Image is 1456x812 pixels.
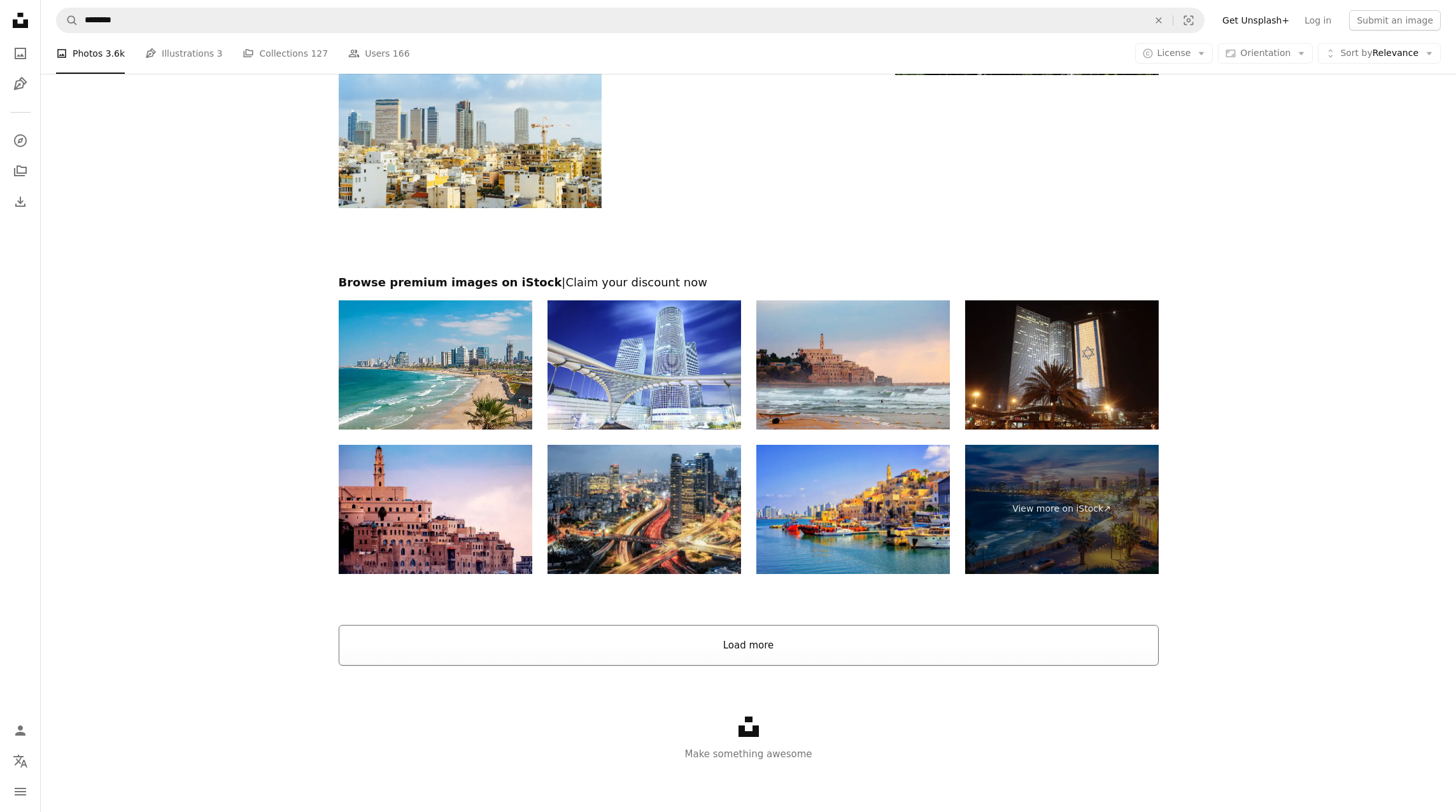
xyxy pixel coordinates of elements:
[393,46,410,60] span: 166
[1240,48,1290,58] span: Orientation
[145,33,222,74] a: Illustrations 3
[348,33,409,74] a: Users 166
[8,158,33,184] a: Collections
[217,46,223,60] span: 3
[339,300,532,430] img: Tel Aviv
[56,8,1205,33] form: Find visuals sitewide
[562,276,707,289] span: | Claim your discount now
[8,779,33,804] button: Menu
[965,300,1159,430] img: Azrieli center, Tel Aviv, Israel
[339,115,602,126] a: aerial view photo of high-rise buildings
[339,445,532,574] img: Jaffa sunset, surfers in action - Tel Aviv, Israel
[8,748,33,774] button: Language
[339,275,1159,290] h2: Browse premium images on iStock
[57,8,78,32] button: Search Unsplash
[339,33,602,208] img: aerial view photo of high-rise buildings
[1215,10,1297,31] a: Get Unsplash+
[41,746,1456,762] p: Make something awesome
[756,445,950,574] img: Old town and port of Jaffa, Tel Aviv city, Israel
[311,46,328,60] span: 127
[8,718,33,743] a: Log in / Sign up
[1349,10,1441,31] button: Submit an image
[548,445,741,574] img: Skyscraper
[8,189,33,214] a: Download History
[1340,48,1372,58] span: Sort by
[1218,43,1313,64] button: Orientation
[1297,10,1339,31] a: Log in
[965,445,1159,574] a: View more on iStock↗
[339,625,1159,666] button: Load more
[1340,47,1418,60] span: Relevance
[1173,8,1204,32] button: Visual search
[1318,43,1441,64] button: Sort byRelevance
[243,33,328,74] a: Collections 127
[1135,43,1213,64] button: License
[8,8,33,36] a: Home — Unsplash
[8,71,33,97] a: Illustrations
[8,41,33,66] a: Photos
[1157,48,1191,58] span: License
[1145,8,1173,32] button: Clear
[548,300,741,430] img: Azrieli centre in Tel Aviv
[8,128,33,153] a: Explore
[756,300,950,430] img: Jaffa sunset, surfers in action - Tel Aviv, Israel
